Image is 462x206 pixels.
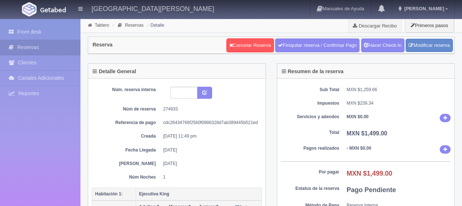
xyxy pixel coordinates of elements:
[163,120,256,126] dd: cdc26434766f2560f0986328d7ab389445b521ed
[281,186,339,192] dt: Estatus de la reserva
[95,191,123,196] b: Habitación 1:
[347,114,369,119] b: MXN $0.00
[97,147,156,153] dt: Fecha Llegada
[347,186,396,194] b: Pago Pendiente
[97,161,156,167] dt: [PERSON_NAME]
[406,39,453,52] a: Modificar reserva
[347,87,451,93] dd: MXN $1,259.66
[281,130,339,136] dt: Total
[125,23,144,28] a: Reservas
[163,174,256,180] dd: 1
[95,23,109,28] a: Tablero
[93,69,136,74] h4: Detalle General
[93,42,113,48] h4: Reserva
[347,100,451,106] dd: MXN $239.34
[163,106,256,112] dd: 274933
[281,100,339,106] dt: Impuestos
[97,106,156,112] dt: Núm de reserva
[226,38,274,52] a: Cancelar Reserva
[281,87,339,93] dt: Sub Total
[281,169,339,175] dt: Por pagar
[347,170,392,177] b: MXN $1,499.00
[97,120,156,126] dt: Referencia de pago
[22,2,37,16] img: Getabed
[282,69,344,74] h4: Resumen de la reserva
[281,114,339,120] dt: Servicios y adendos
[281,145,339,151] dt: Pagos realizados
[405,18,454,33] button: Primeros pasos
[349,18,401,33] a: Descargar Recibo
[402,6,444,11] span: [PERSON_NAME]
[361,38,405,52] a: Hacer Check-In
[97,87,156,93] dt: Núm. reserva interna
[146,22,166,29] li: Detalle
[275,38,360,52] a: Finiquitar reserva / Confirmar Pago
[163,147,256,153] dd: [DATE]
[347,130,387,136] b: MXN $1,499.00
[163,161,256,167] dd: [DATE]
[163,133,256,139] dd: [DATE] 11:49 pm
[97,133,156,139] dt: Creada
[40,7,66,12] img: Getabed
[136,188,262,201] th: Ejecutiva King
[97,174,156,180] dt: Núm Noches
[91,4,214,13] h4: [GEOGRAPHIC_DATA][PERSON_NAME]
[347,146,371,151] b: - MXN $0.00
